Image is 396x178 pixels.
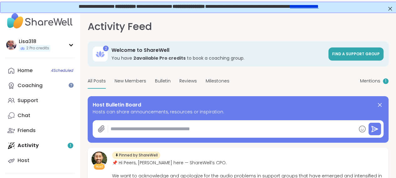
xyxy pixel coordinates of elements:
[96,164,103,169] span: Host
[5,108,75,123] a: Chat
[111,47,325,54] h3: Welcome to ShareWell
[385,78,386,84] span: 1
[18,112,30,119] div: Chat
[360,78,380,84] span: Mentions
[88,19,152,34] h1: Activity Feed
[93,101,141,109] span: Host Bulletin Board
[5,78,75,93] a: Coaching
[18,97,38,104] div: Support
[5,10,75,32] img: ShareWell Nav Logo
[5,63,75,78] a: Home4Scheduled
[91,151,107,167] img: brett
[6,40,16,50] img: Lisa318
[93,109,383,115] span: Hosts can share announcements, resources or inspiration.
[103,46,109,51] div: 2
[18,127,36,134] div: Friends
[18,82,43,89] div: Coaching
[5,93,75,108] a: Support
[115,78,146,84] span: New Members
[69,83,74,88] iframe: Spotlight
[133,55,186,61] b: 2 available Pro credit s
[155,78,171,84] span: Bulletin
[18,157,29,164] div: Host
[328,47,383,61] a: Find a support group
[5,153,75,168] a: Host
[51,68,73,73] span: 4 Scheduled
[26,46,49,51] span: 2 Pro credits
[206,78,229,84] span: Milestones
[19,38,50,45] div: Lisa318
[112,151,160,159] div: Pinned by ShareWell
[111,55,325,61] h3: You have to book a coaching group.
[5,123,75,138] a: Friends
[179,78,197,84] span: Reviews
[18,67,33,74] div: Home
[88,78,106,84] span: All Posts
[332,51,380,57] span: Find a support group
